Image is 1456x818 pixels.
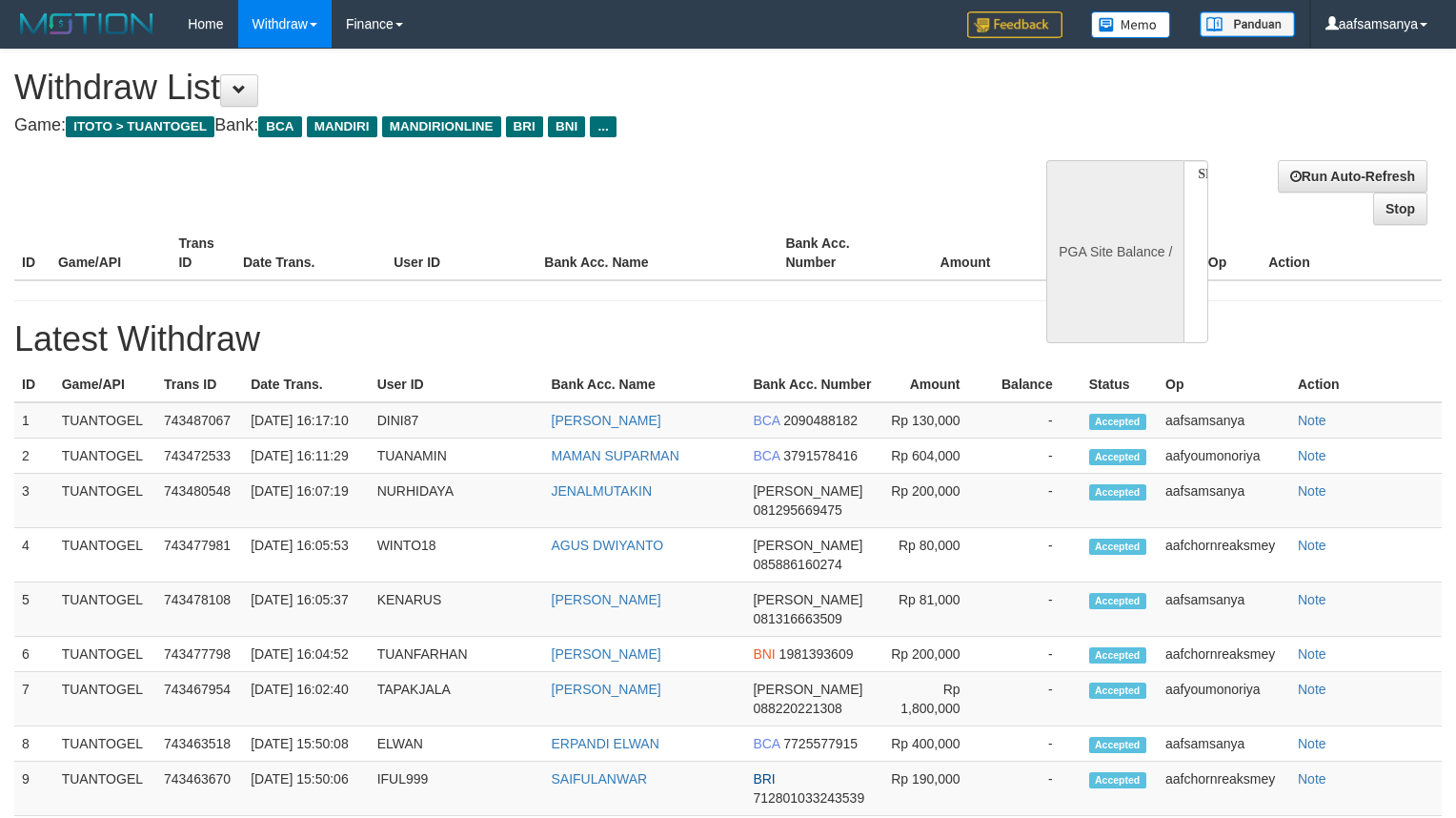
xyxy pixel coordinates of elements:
[1261,226,1442,280] th: Action
[1298,646,1326,662] a: Note
[753,502,841,518] span: 081295669475
[1089,737,1146,753] span: Accepted
[536,226,778,280] th: Bank Acc. Name
[243,762,369,816] td: [DATE] 15:50:06
[156,474,243,528] td: 743480548
[1089,414,1146,430] span: Accepted
[753,483,862,499] span: [PERSON_NAME]
[54,474,156,528] td: TUANTOGEL
[753,448,779,463] span: BCA
[989,474,1082,528] td: -
[14,367,54,402] th: ID
[1158,672,1290,726] td: aafyoumonoriya
[1091,11,1171,38] img: Button%20Memo.svg
[156,672,243,726] td: 743467954
[753,646,775,662] span: BNI
[1158,402,1290,439] td: aafsamsanya
[370,439,544,474] td: TUANAMIN
[370,528,544,583] td: WINTO18
[1019,226,1129,280] th: Balance
[171,226,235,280] th: Trans ID
[1200,11,1295,37] img: panduan.png
[753,557,841,572] span: 085886160274
[14,402,54,439] td: 1
[54,367,156,402] th: Game/API
[1298,448,1326,463] a: Note
[552,646,661,662] a: [PERSON_NAME]
[370,402,544,439] td: DINI87
[880,672,988,726] td: Rp 1,800,000
[1298,483,1326,499] a: Note
[370,474,544,528] td: NURHIDAYA
[54,672,156,726] td: TUANTOGEL
[1089,539,1146,555] span: Accepted
[552,771,648,787] a: SAIFULANWAR
[783,736,858,751] span: 7725577915
[753,790,864,806] span: 712801033243539
[753,592,862,607] span: [PERSON_NAME]
[989,726,1082,762] td: -
[506,116,543,137] span: BRI
[1298,413,1326,428] a: Note
[753,771,775,787] span: BRI
[783,413,858,428] span: 2090488182
[14,474,54,528] td: 3
[14,439,54,474] td: 2
[156,637,243,672] td: 743477798
[54,762,156,816] td: TUANTOGEL
[235,226,386,280] th: Date Trans.
[552,592,661,607] a: [PERSON_NAME]
[51,226,172,280] th: Game/API
[753,736,779,751] span: BCA
[156,583,243,637] td: 743478108
[156,726,243,762] td: 743463518
[1089,484,1146,501] span: Accepted
[243,672,369,726] td: [DATE] 16:02:40
[370,672,544,726] td: TAPAKJALA
[14,672,54,726] td: 7
[243,726,369,762] td: [DATE] 15:50:08
[243,583,369,637] td: [DATE] 16:05:37
[370,583,544,637] td: KENARUS
[1158,528,1290,583] td: aafchornreaksmey
[54,583,156,637] td: TUANTOGEL
[880,367,988,402] th: Amount
[66,116,214,137] span: ITOTO > TUANTOGEL
[552,448,679,463] a: MAMAN SUPARMAN
[880,439,988,474] td: Rp 604,000
[590,116,616,137] span: ...
[1089,772,1146,788] span: Accepted
[989,762,1082,816] td: -
[753,701,841,716] span: 088220221308
[14,116,952,135] h4: Game: Bank:
[54,528,156,583] td: TUANTOGEL
[552,538,664,553] a: AGUS DWIYANTO
[880,637,988,672] td: Rp 200,000
[1298,771,1326,787] a: Note
[243,528,369,583] td: [DATE] 16:05:53
[14,762,54,816] td: 9
[243,439,369,474] td: [DATE] 16:11:29
[880,474,988,528] td: Rp 200,000
[14,69,952,107] h1: Withdraw List
[370,726,544,762] td: ELWAN
[552,682,661,697] a: [PERSON_NAME]
[156,402,243,439] td: 743487067
[1298,538,1326,553] a: Note
[14,528,54,583] td: 4
[370,367,544,402] th: User ID
[156,528,243,583] td: 743477981
[1158,367,1290,402] th: Op
[243,402,369,439] td: [DATE] 16:17:10
[989,367,1082,402] th: Balance
[989,583,1082,637] td: -
[880,762,988,816] td: Rp 190,000
[1298,736,1326,751] a: Note
[753,611,841,626] span: 081316663509
[880,528,988,583] td: Rp 80,000
[1089,593,1146,609] span: Accepted
[1089,683,1146,699] span: Accepted
[1158,726,1290,762] td: aafsamsanya
[989,672,1082,726] td: -
[1201,226,1261,280] th: Op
